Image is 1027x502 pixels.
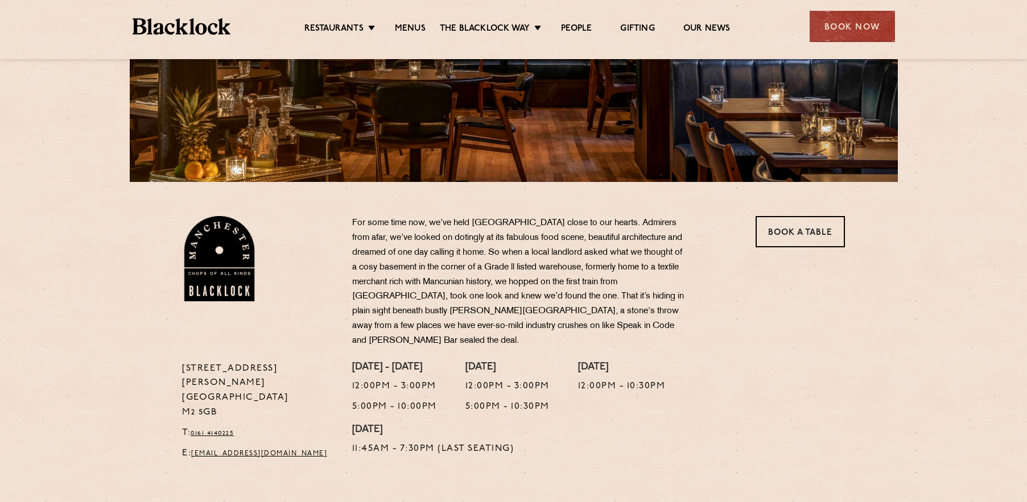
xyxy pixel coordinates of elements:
[465,400,550,414] p: 5:00pm - 10:30pm
[465,379,550,394] p: 12:00pm - 3:00pm
[182,446,335,461] p: E:
[683,23,731,36] a: Our News
[352,216,688,349] p: For some time now, we’ve held [GEOGRAPHIC_DATA] close to our hearts. Admirers from afar, we’ve lo...
[440,23,530,36] a: The Blacklock Way
[191,430,234,437] a: 0161 4140225
[133,18,231,35] img: BL_Textured_Logo-footer-cropped.svg
[182,362,335,421] p: [STREET_ADDRESS][PERSON_NAME] [GEOGRAPHIC_DATA] M2 5GB
[304,23,364,36] a: Restaurants
[352,424,514,437] h4: [DATE]
[620,23,654,36] a: Gifting
[578,362,666,374] h4: [DATE]
[756,216,845,247] a: Book a Table
[182,216,257,301] img: BL_Manchester_Logo-bleed.png
[352,379,437,394] p: 12:00pm - 3:00pm
[182,426,335,441] p: T:
[352,442,514,457] p: 11:45am - 7:30pm (Last Seating)
[395,23,426,36] a: Menus
[352,362,437,374] h4: [DATE] - [DATE]
[465,362,550,374] h4: [DATE]
[561,23,592,36] a: People
[352,400,437,414] p: 5:00pm - 10:00pm
[810,11,895,42] div: Book Now
[191,450,327,457] a: [EMAIL_ADDRESS][DOMAIN_NAME]
[578,379,666,394] p: 12:00pm - 10:30pm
